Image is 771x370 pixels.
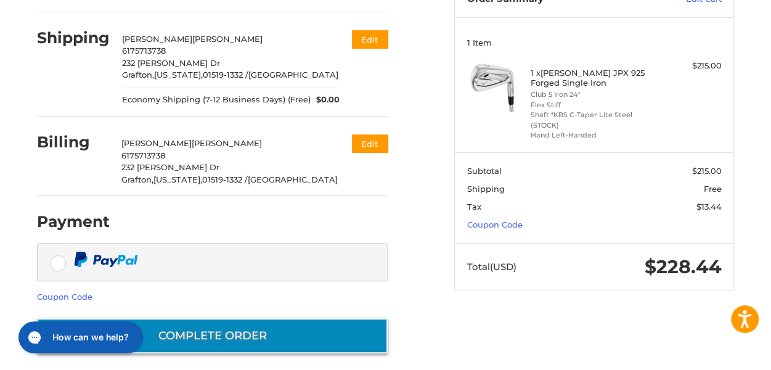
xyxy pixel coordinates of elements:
button: Complete order [37,318,388,353]
li: Shaft *KBS C-Taper Lite Steel (STOCK) [531,110,655,130]
span: 01519-1332 / [202,175,248,184]
img: PayPal icon [74,252,138,267]
div: $215.00 [658,60,721,72]
span: [PERSON_NAME] [122,34,192,44]
iframe: Gorgias live chat messenger [12,317,147,358]
span: Tax [467,202,481,212]
span: [US_STATE], [154,70,203,80]
li: Club 5 Iron 24° [531,89,655,100]
span: $215.00 [692,166,722,176]
span: Shipping [467,184,505,194]
a: Coupon Code [37,292,92,302]
li: Hand Left-Handed [531,130,655,141]
span: 01519-1332 / [203,70,248,80]
span: 232 [PERSON_NAME] Dr [122,58,220,68]
span: $13.44 [696,202,722,212]
span: Free [704,184,722,194]
span: [PERSON_NAME] [192,34,263,44]
h3: 1 Item [467,38,722,47]
h2: Payment [37,212,110,231]
h4: 1 x [PERSON_NAME] JPX 925 Forged Single Iron [531,68,655,88]
span: 6175713738 [122,46,166,55]
span: [PERSON_NAME] [121,138,192,148]
span: [GEOGRAPHIC_DATA] [248,175,338,184]
button: Edit [352,30,388,48]
span: $0.00 [311,94,340,106]
span: [US_STATE], [153,175,202,184]
a: Coupon Code [467,220,523,229]
button: Edit [352,134,388,152]
span: Total (USD) [467,261,516,273]
span: [GEOGRAPHIC_DATA] [248,70,338,80]
span: $228.44 [645,255,722,278]
span: Grafton, [121,175,153,184]
h2: Billing [37,133,109,152]
li: Flex Stiff [531,100,655,110]
span: Subtotal [467,166,502,176]
span: 6175713738 [121,150,165,160]
span: Grafton, [122,70,154,80]
span: 232 [PERSON_NAME] Dr [121,162,219,172]
span: [PERSON_NAME] [192,138,262,148]
h2: Shipping [37,28,110,47]
span: Economy Shipping (7-12 Business Days) (Free) [122,94,311,106]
